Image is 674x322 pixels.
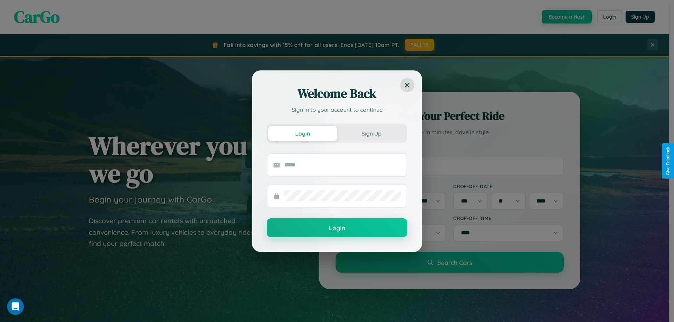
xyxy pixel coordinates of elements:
[7,298,24,315] iframe: Intercom live chat
[337,126,406,141] button: Sign Up
[267,85,407,102] h2: Welcome Back
[267,105,407,114] p: Sign in to your account to continue
[666,147,670,175] div: Give Feedback
[268,126,337,141] button: Login
[267,218,407,237] button: Login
